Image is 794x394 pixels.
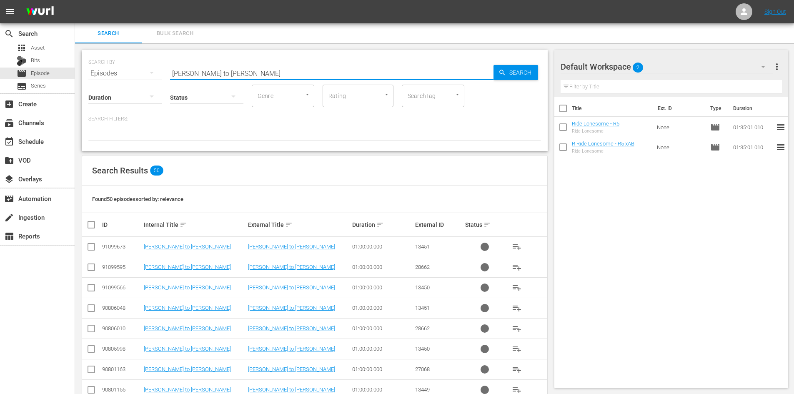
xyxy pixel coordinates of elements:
span: Series [17,81,27,91]
a: Sign Out [764,8,786,15]
a: [PERSON_NAME] to [PERSON_NAME] [144,346,231,352]
div: 01:00:00.000 [352,366,412,372]
th: Ext. ID [653,97,706,120]
a: [PERSON_NAME] to [PERSON_NAME] [248,346,335,352]
button: playlist_add [507,359,527,379]
span: 27068 [415,366,430,372]
div: Internal Title [144,220,245,230]
div: 90801163 [102,366,141,372]
button: playlist_add [507,278,527,298]
a: [PERSON_NAME] to [PERSON_NAME] [144,386,231,393]
div: 91099673 [102,243,141,250]
a: [PERSON_NAME] to [PERSON_NAME] [248,386,335,393]
span: Channels [4,118,14,128]
div: 91099595 [102,264,141,270]
span: 13450 [415,346,430,352]
td: 01:35:01.010 [730,117,776,137]
a: [PERSON_NAME] to [PERSON_NAME] [144,325,231,331]
a: [PERSON_NAME] to [PERSON_NAME] [248,264,335,270]
span: 13451 [415,243,430,250]
span: Episode [31,69,50,78]
button: more_vert [772,57,782,77]
span: Bulk Search [147,29,203,38]
a: [PERSON_NAME] to [PERSON_NAME] [144,284,231,291]
div: 01:00:00.000 [352,264,412,270]
div: 01:00:00.000 [352,243,412,250]
span: playlist_add [512,303,522,313]
div: Ride Lonesome [572,128,619,134]
span: Bits [31,56,40,65]
a: [PERSON_NAME] to [PERSON_NAME] [144,243,231,250]
img: ans4CAIJ8jUAAAAAAAAAAAAAAAAAAAAAAAAgQb4GAAAAAAAAAAAAAAAAAAAAAAAAJMjXAAAAAAAAAAAAAAAAAAAAAAAAgAT5G... [20,2,60,22]
td: None [654,137,707,157]
button: Search [493,65,538,80]
button: Open [383,90,391,98]
span: 13449 [415,386,430,393]
span: 13451 [415,305,430,311]
div: 01:00:00.000 [352,284,412,291]
span: menu [5,7,15,17]
a: [PERSON_NAME] to [PERSON_NAME] [144,366,231,372]
a: [PERSON_NAME] to [PERSON_NAME] [248,366,335,372]
a: [PERSON_NAME] to [PERSON_NAME] [248,243,335,250]
div: Status [465,220,504,230]
p: Search Filters: [88,115,541,123]
div: Episodes [88,62,162,85]
span: playlist_add [512,283,522,293]
span: Asset [31,44,45,52]
button: playlist_add [507,257,527,277]
span: sort [285,221,293,228]
span: Series [31,82,46,90]
span: playlist_add [512,324,522,334]
a: [PERSON_NAME] to [PERSON_NAME] [144,264,231,270]
span: 28662 [415,264,430,270]
a: [PERSON_NAME] to [PERSON_NAME] [144,305,231,311]
div: Default Workspace [561,55,773,78]
a: [PERSON_NAME] to [PERSON_NAME] [248,325,335,331]
span: reorder [776,142,786,152]
button: playlist_add [507,237,527,257]
span: Episode [710,142,720,152]
span: Episode [17,68,27,78]
div: External ID [415,221,463,228]
span: sort [483,221,491,228]
a: Ride Lonesome - R5 [572,120,619,127]
span: playlist_add [512,242,522,252]
div: 01:00:00.000 [352,346,412,352]
span: Search [506,65,538,80]
span: Found 50 episodes sorted by: relevance [92,196,183,202]
button: playlist_add [507,298,527,318]
div: 90806048 [102,305,141,311]
button: playlist_add [507,339,527,359]
div: 90806010 [102,325,141,331]
td: None [654,117,707,137]
button: playlist_add [507,319,527,339]
span: Search [80,29,137,38]
span: 50 [150,166,163,176]
span: sort [376,221,384,228]
a: [PERSON_NAME] to [PERSON_NAME] [248,305,335,311]
span: Episode [710,122,720,132]
div: 01:00:00.000 [352,386,412,393]
span: Schedule [4,137,14,147]
th: Duration [728,97,778,120]
th: Title [572,97,653,120]
span: more_vert [772,62,782,72]
div: Bits [17,56,27,66]
span: playlist_add [512,364,522,374]
span: 13450 [415,284,430,291]
span: 2 [633,59,643,76]
th: Type [705,97,728,120]
span: Search [4,29,14,39]
span: Reports [4,231,14,241]
span: 28662 [415,325,430,331]
a: R Ride Lonesome - R5 xAB [572,141,634,147]
div: 91099566 [102,284,141,291]
div: Duration [352,220,412,230]
a: [PERSON_NAME] to [PERSON_NAME] [248,284,335,291]
div: External Title [248,220,350,230]
span: VOD [4,156,14,166]
span: reorder [776,122,786,132]
span: Ingestion [4,213,14,223]
button: Open [303,90,311,98]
